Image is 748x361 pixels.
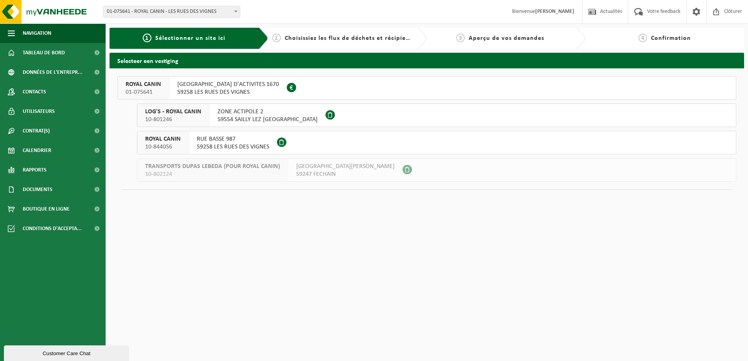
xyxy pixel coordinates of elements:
button: ROYAL CANIN 01-075641 [GEOGRAPHIC_DATA] D'ACTIVITES 167059258 LES RUES DES VIGNES [117,76,736,100]
span: 59258 LES RUES DES VIGNES [177,88,279,96]
span: Choisissiez les flux de déchets et récipients [285,35,415,41]
span: 10-802124 [145,170,280,178]
span: 59247 FECHAIN [296,170,395,178]
span: 59554 SAILLY LEZ [GEOGRAPHIC_DATA] [218,116,318,123]
span: 3 [456,34,465,42]
span: Calendrier [23,141,51,160]
span: Documents [23,180,52,199]
span: Confirmation [651,35,691,41]
h2: Selecteer een vestiging [110,53,744,68]
span: Sélectionner un site ici [155,35,225,41]
strong: [PERSON_NAME] [535,9,574,14]
span: 01-075641 [126,88,161,96]
span: ROYAL CANIN [126,80,161,88]
span: TRANSPORTS DUPAS LEBEDA (POUR ROYAL CANIN) [145,163,280,170]
span: 1 [143,34,151,42]
span: ZONE ACTIPOLE 2 [218,108,318,116]
span: ROYAL CANIN [145,135,181,143]
span: 10-844056 [145,143,181,151]
span: 2 [272,34,281,42]
span: 59258 LES RUES DES VIGNES [197,143,269,151]
span: RUE BASSE 987 [197,135,269,143]
span: Contrat(s) [23,121,50,141]
span: [GEOGRAPHIC_DATA] D'ACTIVITES 1670 [177,80,279,88]
span: 01-075641 - ROYAL CANIN - LES RUES DES VIGNES [104,6,240,17]
iframe: chat widget [4,344,131,361]
button: LOG'S - ROYAL CANIN 10-801246 ZONE ACTIPOLE 259554 SAILLY LEZ [GEOGRAPHIC_DATA] [137,104,736,127]
span: Conditions d'accepta... [23,219,82,238]
span: 4 [638,34,647,42]
span: Tableau de bord [23,43,65,63]
span: 01-075641 - ROYAL CANIN - LES RUES DES VIGNES [103,6,240,18]
span: Boutique en ligne [23,199,70,219]
span: [GEOGRAPHIC_DATA][PERSON_NAME] [296,163,395,170]
span: Navigation [23,23,51,43]
button: ROYAL CANIN 10-844056 RUE BASSE 98759258 LES RUES DES VIGNES [137,131,736,154]
span: Données de l'entrepr... [23,63,83,82]
span: Aperçu de vos demandes [469,35,544,41]
span: 10-801246 [145,116,201,123]
span: LOG'S - ROYAL CANIN [145,108,201,116]
span: Rapports [23,160,47,180]
span: Utilisateurs [23,102,55,121]
span: Contacts [23,82,46,102]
